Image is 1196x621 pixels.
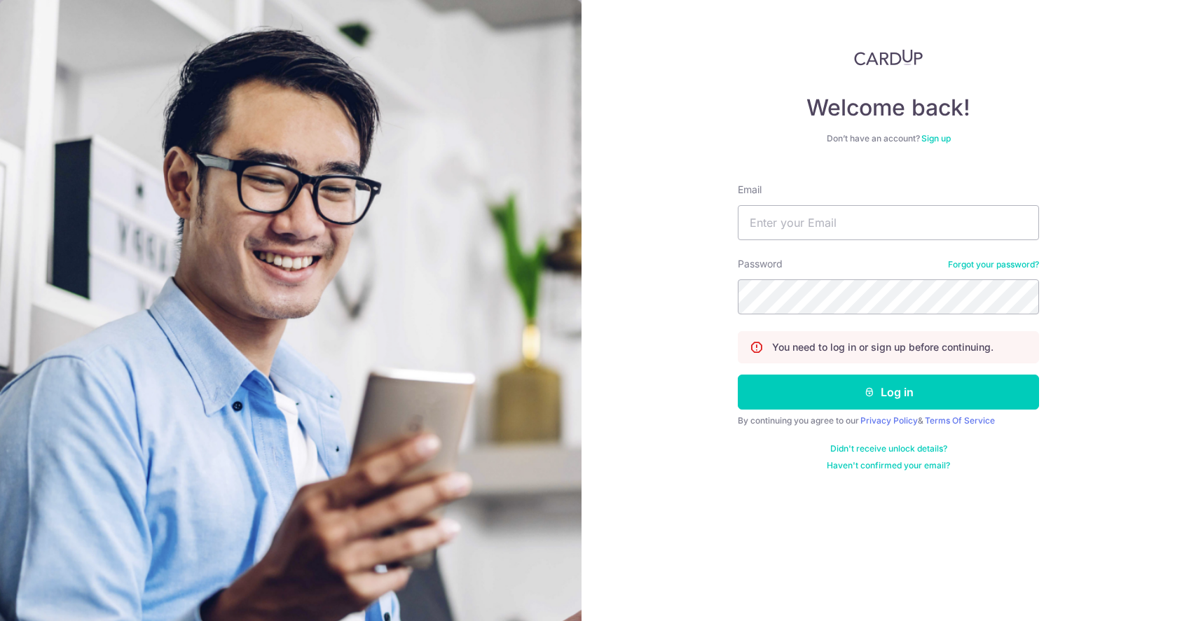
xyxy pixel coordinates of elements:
[738,133,1039,144] div: Don’t have an account?
[830,443,947,454] a: Didn't receive unlock details?
[827,460,950,471] a: Haven't confirmed your email?
[948,259,1039,270] a: Forgot your password?
[738,205,1039,240] input: Enter your Email
[925,415,995,426] a: Terms Of Service
[738,94,1039,122] h4: Welcome back!
[738,257,783,271] label: Password
[860,415,918,426] a: Privacy Policy
[772,340,994,354] p: You need to log in or sign up before continuing.
[738,183,762,197] label: Email
[921,133,951,144] a: Sign up
[854,49,923,66] img: CardUp Logo
[738,415,1039,426] div: By continuing you agree to our &
[738,375,1039,410] button: Log in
